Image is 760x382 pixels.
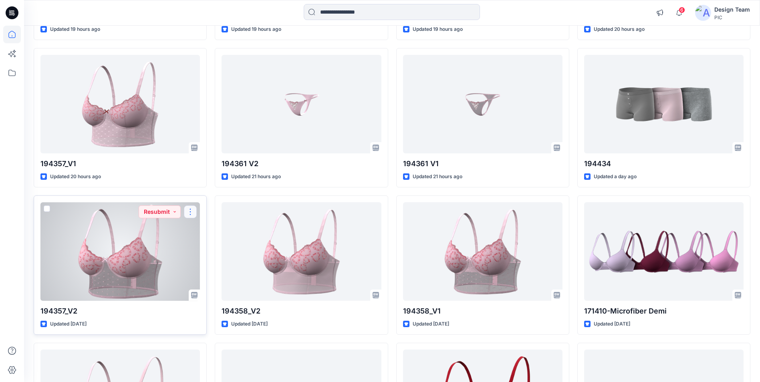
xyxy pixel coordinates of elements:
[413,25,463,34] p: Updated 19 hours ago
[584,158,744,169] p: 194434
[40,306,200,317] p: 194357_V2
[403,158,562,169] p: 194361 V1
[222,158,381,169] p: 194361 V2
[403,306,562,317] p: 194358_V1
[222,55,381,153] a: 194361 V2
[40,55,200,153] a: 194357_V1
[679,7,685,13] span: 6
[584,55,744,153] a: 194434
[594,25,645,34] p: Updated 20 hours ago
[222,306,381,317] p: 194358_V2
[50,25,100,34] p: Updated 19 hours ago
[40,202,200,300] a: 194357_V2
[50,173,101,181] p: Updated 20 hours ago
[584,306,744,317] p: 171410-Microfiber Demi
[231,25,281,34] p: Updated 19 hours ago
[413,173,462,181] p: Updated 21 hours ago
[222,202,381,300] a: 194358_V2
[714,5,750,14] div: Design Team
[403,202,562,300] a: 194358_V1
[231,320,268,328] p: Updated [DATE]
[403,55,562,153] a: 194361 V1
[231,173,281,181] p: Updated 21 hours ago
[695,5,711,21] img: avatar
[584,202,744,300] a: 171410-Microfiber Demi
[50,320,87,328] p: Updated [DATE]
[714,14,750,20] div: PIC
[594,173,637,181] p: Updated a day ago
[594,320,630,328] p: Updated [DATE]
[413,320,449,328] p: Updated [DATE]
[40,158,200,169] p: 194357_V1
